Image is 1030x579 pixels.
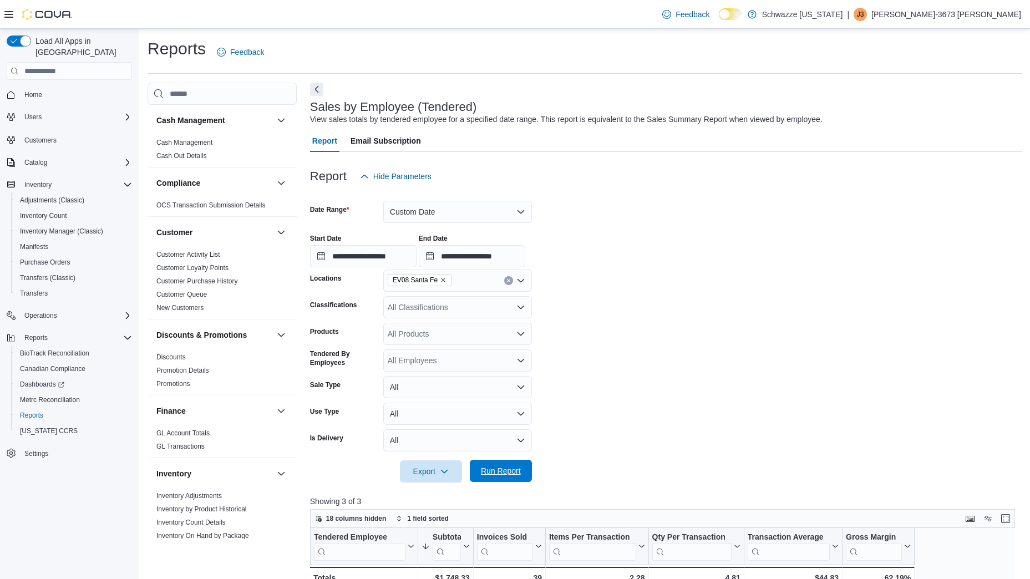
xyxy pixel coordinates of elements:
button: Users [20,110,46,124]
button: Qty Per Transaction [652,532,740,561]
label: Products [310,327,339,336]
a: BioTrack Reconciliation [16,347,94,360]
div: Transaction Average [748,532,830,543]
button: Reports [20,331,52,344]
label: Classifications [310,301,357,309]
div: Customer [148,248,297,319]
span: Metrc Reconciliation [16,393,132,407]
span: Hide Parameters [373,171,432,182]
span: Inventory Manager (Classic) [20,227,103,236]
div: Gross Margin [846,532,902,543]
button: All [383,429,532,451]
span: Settings [24,449,48,458]
span: Run Report [481,465,521,476]
div: View sales totals by tendered employee for a specified date range. This report is equivalent to t... [310,114,823,125]
a: Cash Management [156,139,212,146]
button: Customer [275,226,288,239]
a: Customer Purchase History [156,277,238,285]
span: 1 field sorted [407,514,449,523]
a: Customer Queue [156,291,207,298]
button: Customer [156,227,272,238]
a: Adjustments (Classic) [16,194,89,207]
label: Start Date [310,234,342,243]
button: Enter fullscreen [999,512,1012,525]
button: Remove EV08 Santa Fe from selection in this group [440,277,446,283]
button: Cash Management [156,115,272,126]
div: Compliance [148,199,297,216]
button: Finance [156,405,272,417]
button: Adjustments (Classic) [11,192,136,208]
button: Inventory Manager (Classic) [11,224,136,239]
button: Operations [20,309,62,322]
p: Showing 3 of 3 [310,496,1022,507]
span: Cash Out Details [156,151,207,160]
span: Inventory Manager (Classic) [16,225,132,238]
button: Open list of options [516,276,525,285]
span: Inventory [24,180,52,189]
a: Promotion Details [156,367,209,374]
a: Inventory On Hand by Package [156,532,249,540]
button: Reports [11,408,136,423]
button: Export [400,460,462,482]
span: Metrc Reconciliation [20,395,80,404]
span: Home [24,90,42,99]
button: Transfers [11,286,136,301]
div: Discounts & Promotions [148,351,297,395]
span: Inventory Count Details [156,518,226,527]
button: Customers [2,131,136,148]
span: OCS Transaction Submission Details [156,201,266,210]
button: Custom Date [383,201,532,223]
button: Inventory [275,467,288,480]
button: Subtotal [422,532,470,561]
button: Clear input [504,276,513,285]
input: Press the down key to open a popover containing a calendar. [310,245,417,267]
span: Load All Apps in [GEOGRAPHIC_DATA] [31,35,132,58]
button: Open list of options [516,356,525,365]
label: End Date [419,234,448,243]
a: Transfers (Classic) [16,271,80,285]
a: Reports [16,409,48,422]
div: Items Per Transaction [549,532,636,543]
div: Transaction Average [748,532,830,561]
p: | [847,8,849,21]
a: Metrc Reconciliation [16,393,84,407]
label: Sale Type [310,380,341,389]
span: Users [24,113,42,121]
input: Press the down key to open a popover containing a calendar. [419,245,525,267]
span: Cash Management [156,138,212,147]
span: Customers [24,136,57,145]
a: Manifests [16,240,53,253]
a: Dashboards [11,377,136,392]
a: Discounts [156,353,186,361]
button: Keyboard shortcuts [963,512,977,525]
span: GL Account Totals [156,429,210,438]
button: Gross Margin [846,532,911,561]
nav: Complex example [7,82,132,490]
h3: Compliance [156,177,200,189]
button: Open list of options [516,303,525,312]
button: Run Report [470,460,532,482]
a: Cash Out Details [156,152,207,160]
button: Catalog [2,155,136,170]
label: Locations [310,274,342,283]
h3: Customer [156,227,192,238]
span: Washington CCRS [16,424,132,438]
span: Home [20,88,132,101]
label: Tendered By Employees [310,349,379,367]
span: Reports [20,411,43,420]
button: Canadian Compliance [11,361,136,377]
span: Customers [20,133,132,146]
span: Operations [20,309,132,322]
span: Feedback [230,47,264,58]
span: Email Subscription [351,130,421,152]
p: Schwazze [US_STATE] [762,8,843,21]
span: Catalog [20,156,132,169]
a: Customer Activity List [156,251,220,258]
a: Inventory by Product Historical [156,505,247,513]
span: Inventory Count [20,211,67,220]
span: Customer Loyalty Points [156,263,229,272]
button: Transfers (Classic) [11,270,136,286]
button: Inventory [20,178,56,191]
a: Customers [20,134,61,147]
